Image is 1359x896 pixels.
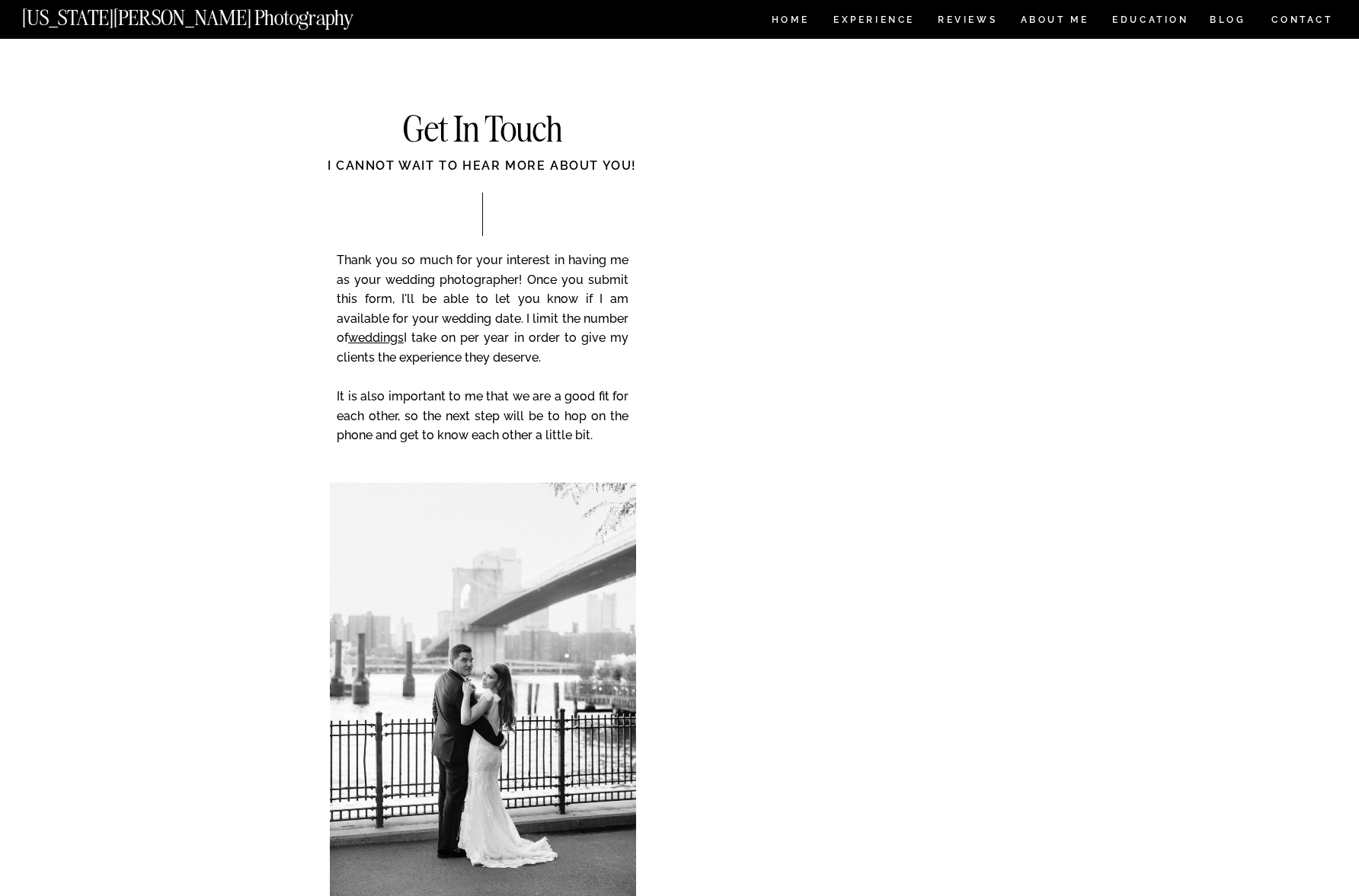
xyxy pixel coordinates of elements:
h2: Get In Touch [329,112,635,149]
a: HOME [769,15,812,28]
a: ABOUT ME [1020,15,1089,28]
a: [US_STATE][PERSON_NAME] Photography [22,8,405,21]
p: Thank you so much for your interest in having me as your wedding photographer! Once you submit th... [337,250,628,467]
a: EDUCATION [1111,15,1191,28]
a: weddings [348,330,404,345]
a: BLOG [1210,15,1246,28]
a: CONTACT [1271,11,1334,28]
a: REVIEWS [938,15,995,28]
div: I cannot wait to hear more about you! [268,157,696,192]
a: Experience [833,15,913,28]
